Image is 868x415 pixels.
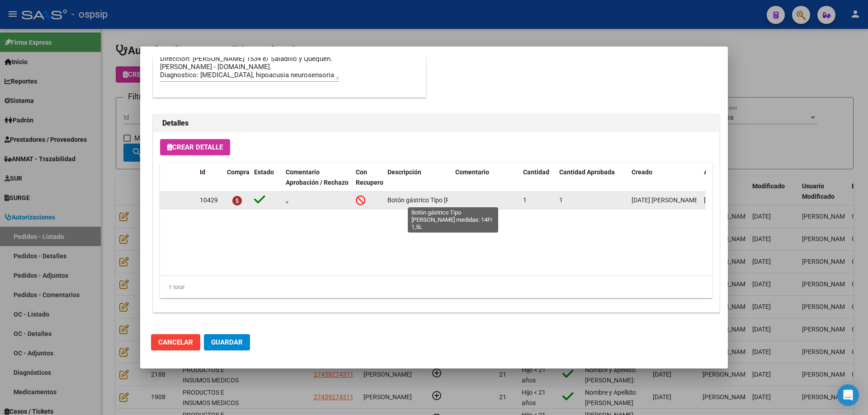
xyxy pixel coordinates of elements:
datatable-header-cell: Id [196,163,223,202]
span: Crear Detalle [167,143,223,151]
span: Cantidad [523,168,549,176]
datatable-header-cell: Creado [628,163,700,202]
datatable-header-cell: Compra [223,163,250,202]
div: Open Intercom Messenger [837,384,859,406]
span: [DATE] [PERSON_NAME] [704,196,772,204]
span: 10429 [200,196,218,204]
span: Id [200,168,205,176]
button: Crear Detalle [160,139,230,155]
datatable-header-cell: Cantidad [519,163,556,202]
span: Comentario Aprobación / Rechazo [286,168,349,186]
datatable-header-cell: Aprobado/Rechazado x [700,163,791,202]
button: Cancelar [151,334,200,350]
span: 1 [559,196,563,204]
div: 1 total [160,276,712,298]
datatable-header-cell: Comentario Aprobación / Rechazo [282,163,352,202]
span: Botón gástrico Tipo [PERSON_NAME] medidas: 14Fr 1,5L [387,196,547,204]
datatable-header-cell: Estado [250,163,282,202]
span: 1 [523,196,527,204]
span: Comentario [455,168,489,176]
span: Cantidad Aprobada [559,168,615,176]
datatable-header-cell: Comentario [452,163,519,202]
span: ,, [286,196,288,204]
datatable-header-cell: Cantidad Aprobada [556,163,628,202]
span: Creado [632,168,652,176]
span: Compra [227,168,250,176]
span: Descripción [387,168,421,176]
span: Estado [254,168,274,176]
datatable-header-cell: Descripción [384,163,452,202]
span: Con Recupero [356,168,383,186]
span: Guardar [211,338,243,346]
h2: Detalles [162,118,710,129]
span: Aprobado/Rechazado x [704,168,771,176]
span: [DATE] [PERSON_NAME] [632,196,700,204]
button: Guardar [204,334,250,350]
datatable-header-cell: Con Recupero [352,163,384,202]
span: Cancelar [158,338,193,346]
